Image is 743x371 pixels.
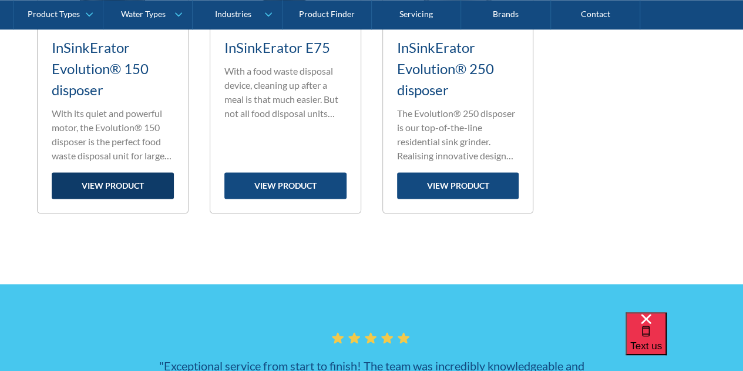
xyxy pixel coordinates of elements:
p: The Evolution® 250 disposer is our top-of-the-line residential sink grinder. Realising innovative... [397,106,519,163]
p: With its quiet and powerful motor, the Evolution® 150 disposer is the perfect food waste disposal... [52,106,174,163]
div: Industries [214,9,251,19]
a: view product [52,172,174,199]
div: Product Types [28,9,80,19]
div: Water Types [121,9,166,19]
p: With a food waste disposal device, cleaning up after a meal is that much easier. But not all food... [224,64,347,121]
a: view product [397,172,519,199]
h3: InSinkErator E75 [224,37,347,58]
a: view product [224,172,347,199]
h3: InSinkErator Evolution® 250 disposer [397,37,519,101]
iframe: podium webchat widget bubble [626,312,743,371]
h3: InSinkErator Evolution® 150 disposer [52,37,174,101]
